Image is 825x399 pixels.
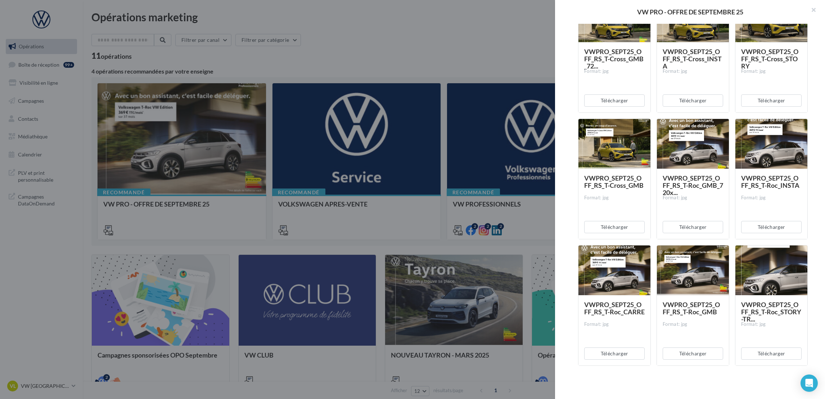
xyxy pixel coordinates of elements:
div: Format: jpg [663,68,723,75]
span: VWPRO_SEPT25_OFF_RS_T-Roc_CARRE [584,301,645,316]
div: Format: jpg [741,68,802,75]
button: Télécharger [663,347,723,360]
button: Télécharger [741,94,802,107]
div: Format: jpg [741,195,802,201]
span: VWPRO_SEPT25_OFF_RS_T-Roc_GMB [663,301,720,316]
button: Télécharger [741,221,802,233]
button: Télécharger [584,221,645,233]
div: Format: jpg [584,321,645,328]
span: VWPRO_SEPT25_OFF_RS_T-Cross_INSTA [663,48,722,70]
span: VWPRO_SEPT25_OFF_RS_T-Cross_GMB_72... [584,48,644,70]
button: Télécharger [584,347,645,360]
span: VWPRO_SEPT25_OFF_RS_T-Roc_INSTA [741,174,799,189]
div: Format: jpg [584,195,645,201]
span: VWPRO_SEPT25_OFF_RS_T-Cross_STORY [741,48,798,70]
button: Télécharger [741,347,802,360]
button: Télécharger [584,94,645,107]
button: Télécharger [663,94,723,107]
span: VWPRO_SEPT25_OFF_RS_T-Roc_GMB_720x... [663,174,723,196]
button: Télécharger [663,221,723,233]
div: Format: jpg [584,68,645,75]
div: Format: jpg [663,321,723,328]
div: Open Intercom Messenger [801,374,818,392]
div: Format: jpg [663,195,723,201]
span: VWPRO_SEPT25_OFF_RS_T-Cross_GMB [584,174,644,189]
span: VWPRO_SEPT25_OFF_RS_T-Roc_STORY-TR... [741,301,801,323]
div: Format: jpg [741,321,802,328]
div: VW PRO - OFFRE DE SEPTEMBRE 25 [567,9,813,15]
